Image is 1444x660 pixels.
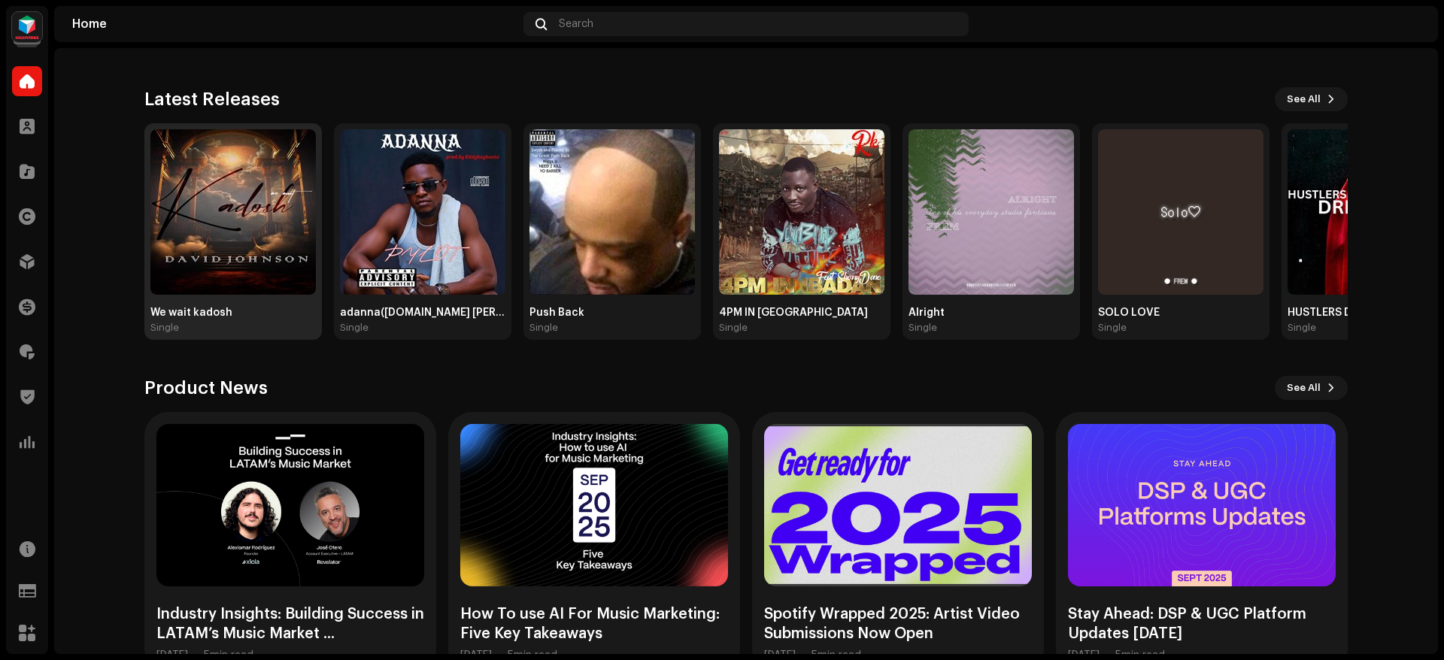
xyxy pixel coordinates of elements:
div: Stay Ahead: DSP & UGC Platform Updates [DATE] [1068,604,1336,643]
div: Single [719,322,748,334]
div: Single [909,322,937,334]
button: See All [1275,87,1348,111]
span: See All [1287,373,1321,403]
div: Single [1098,322,1127,334]
div: Spotify Wrapped 2025: Artist Video Submissions Now Open [764,604,1032,643]
h3: Latest Releases [144,87,280,111]
div: Single [1288,322,1316,334]
div: Home [72,18,517,30]
img: 2fbee141-60b1-4624-bc12-447ab2c4f3c6 [340,129,505,295]
div: Industry Insights: Building Success in LATAM’s Music Market ... [156,604,424,643]
img: 1379b928-61ee-41a5-9c7e-d6d21dae97fb [150,129,316,295]
button: See All [1275,376,1348,400]
div: Alright [909,307,1074,319]
span: See All [1287,84,1321,114]
div: How To use AI For Music Marketing: Five Key Takeaways [460,604,728,643]
div: SOLO LOVE [1098,307,1263,319]
img: 94ca2371-0b49-4ecc-bbe7-55fea9fd24fd [1396,12,1420,36]
img: 9605960e-4d3f-4810-9dd2-7a653781d0b8 [529,129,695,295]
img: d4d3944d-a302-4b7e-97cb-07d4a9c274da [1098,129,1263,295]
div: We wait kadosh [150,307,316,319]
div: 4PM IN [GEOGRAPHIC_DATA] [719,307,884,319]
span: Search [559,18,593,30]
img: 08098860-1fed-4296-a0e2-df8e29384c9b [719,129,884,295]
div: adanna([DOMAIN_NAME] [PERSON_NAME]).wav [340,307,505,319]
div: Single [340,322,369,334]
h3: Product News [144,376,268,400]
img: feab3aad-9b62-475c-8caf-26f15a9573ee [12,12,42,42]
div: Push Back [529,307,695,319]
div: Single [529,322,558,334]
div: Single [150,322,179,334]
img: 7b8ff3ba-5a50-4ef6-8d4c-a94b8f805694 [909,129,1074,295]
